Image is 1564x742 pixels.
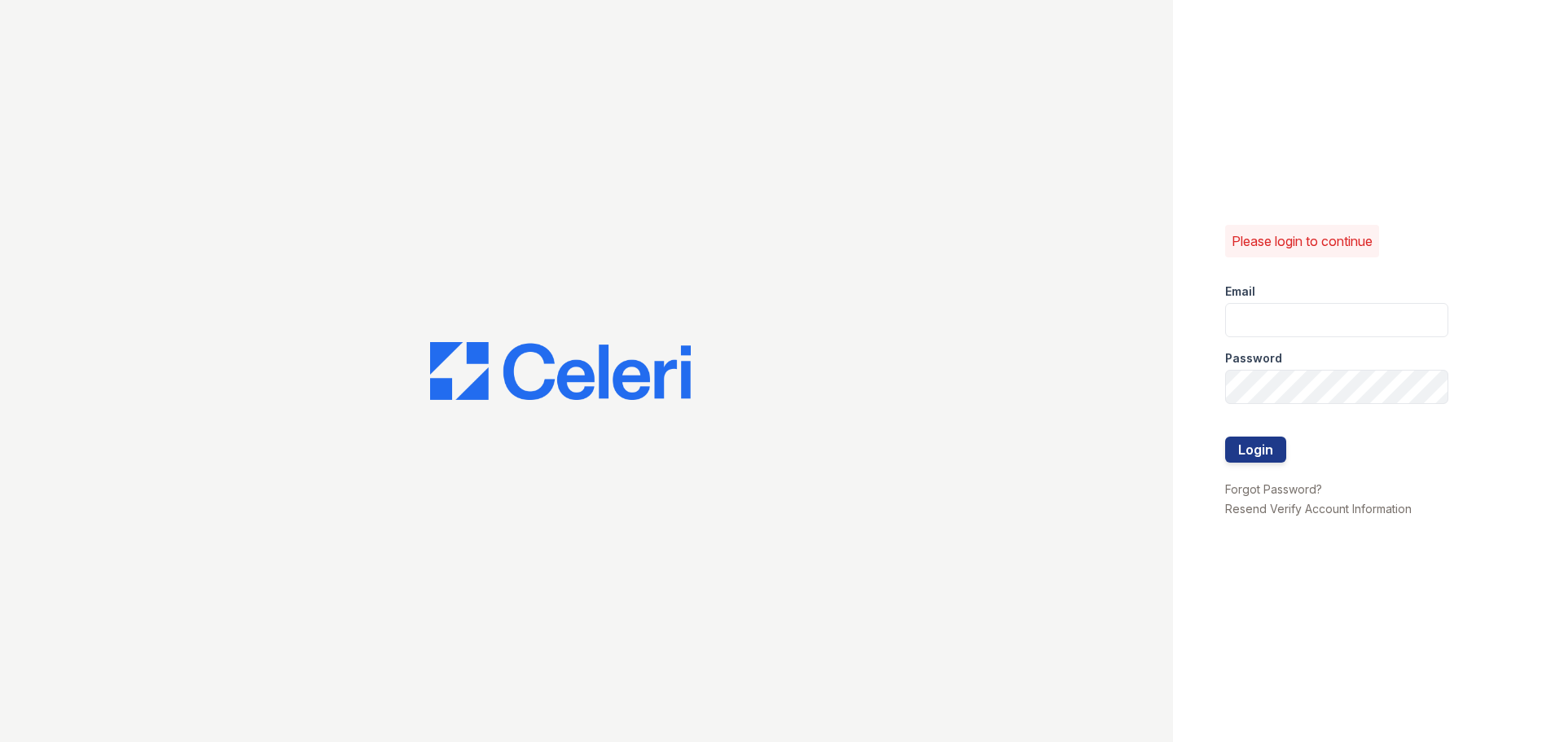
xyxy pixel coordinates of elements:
a: Forgot Password? [1225,482,1322,496]
img: CE_Logo_Blue-a8612792a0a2168367f1c8372b55b34899dd931a85d93a1a3d3e32e68fde9ad4.png [430,342,691,401]
label: Email [1225,283,1255,300]
button: Login [1225,437,1286,463]
a: Resend Verify Account Information [1225,502,1412,516]
p: Please login to continue [1232,231,1373,251]
label: Password [1225,350,1282,367]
